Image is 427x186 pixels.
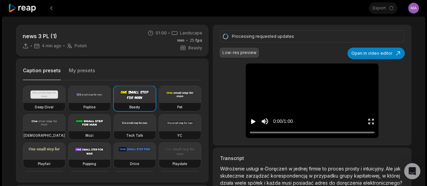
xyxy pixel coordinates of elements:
[293,166,309,171] span: jednej
[195,38,202,43] span: fps
[260,166,288,171] span: e-Doręczeń
[250,115,257,128] button: Play video
[282,180,293,186] span: musi
[222,50,256,56] div: Low-res preview
[361,166,363,171] span: i
[404,163,420,179] div: Open Intercom Messenger
[156,30,166,36] span: 01:00
[83,161,96,166] h3: Popping
[130,161,139,166] h3: Drive
[293,180,315,186] span: posiadać
[309,166,322,171] span: firmie
[177,104,182,110] h3: Pet
[363,180,402,186] span: elektronicznego?
[85,133,94,138] h3: Mozi
[247,180,264,186] span: spółek
[273,118,293,125] div: 0:00 / 1:00
[220,166,246,171] span: Wdrożenie
[177,133,182,138] h3: YC
[382,173,387,179] span: w
[129,104,140,110] h3: Beasty
[309,173,314,179] span: w
[345,166,361,171] span: prosty
[322,166,328,171] span: to
[347,48,405,59] button: Open in video editor
[261,117,269,126] button: Mute sound
[189,37,202,44] span: 25
[126,133,143,138] h3: Tech Talk
[246,166,260,171] span: usługi
[232,33,390,39] div: Processing requested updates
[180,30,202,36] span: Landscape
[24,133,65,138] h3: [DEMOGRAPHIC_DATA]
[245,173,270,179] span: zarządzać
[288,166,293,171] span: w
[339,173,354,179] span: grupy
[220,155,404,162] h3: Transcript
[270,173,309,179] span: korespondencją
[23,32,87,40] p: news 3 PL (1)
[394,166,400,171] span: jak
[23,67,61,80] button: Caption presets
[266,180,282,186] span: każda
[385,166,394,171] span: Ale
[35,104,54,110] h3: Deep Diver
[172,161,187,166] h3: Playdate
[387,173,400,179] span: której
[42,43,61,49] span: 4 min ago
[363,166,385,171] span: intuicyjny.
[38,161,51,166] h3: Playfair
[220,180,234,186] span: działa
[336,180,363,186] span: doręczenia
[188,45,202,51] span: Beasty
[329,180,336,186] span: do
[354,173,382,179] span: kapitałowej,
[315,180,329,186] span: adres
[328,166,345,171] span: proces
[69,67,95,80] button: My presets
[264,180,266,186] span: i
[368,115,374,128] button: Enter Fullscreen
[234,180,247,186] span: wiele
[220,173,245,179] span: skutecznie
[314,173,339,179] span: przypadku
[75,43,87,49] span: Polish
[83,104,96,110] h3: Popline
